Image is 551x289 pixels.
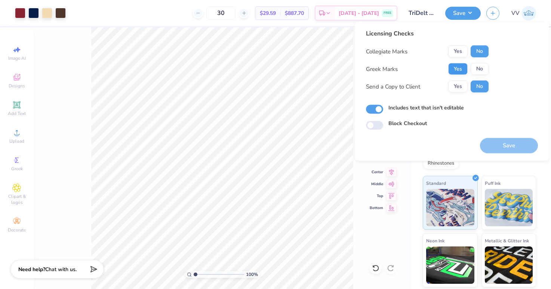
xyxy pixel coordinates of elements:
span: Image AI [8,55,26,61]
img: Metallic & Glitter Ink [485,246,533,284]
span: Metallic & Glitter Ink [485,237,529,245]
div: Collegiate Marks [366,47,407,56]
span: Standard [426,179,446,187]
input: – – [206,6,236,20]
span: Designs [9,83,25,89]
span: Clipart & logos [4,193,30,205]
div: Licensing Checks [366,29,489,38]
span: Add Text [8,111,26,116]
a: VV [511,6,536,21]
span: Upload [9,138,24,144]
button: No [471,63,489,75]
img: Puff Ink [485,189,533,226]
span: Decorate [8,227,26,233]
span: [DATE] - [DATE] [339,9,379,17]
div: Greek Marks [366,65,398,73]
img: Standard [426,189,474,226]
span: Center [370,170,383,175]
button: Yes [448,63,468,75]
span: FREE [384,10,391,16]
span: Neon Ink [426,237,444,245]
strong: Need help? [18,266,45,273]
span: $887.70 [285,9,304,17]
div: Send a Copy to Client [366,82,420,91]
button: Save [445,7,481,20]
span: Chat with us. [45,266,77,273]
button: Yes [448,46,468,58]
span: Middle [370,181,383,187]
span: VV [511,9,520,18]
input: Untitled Design [403,6,440,21]
button: No [471,81,489,93]
img: Neon Ink [426,246,474,284]
span: Bottom [370,205,383,211]
button: Yes [448,81,468,93]
label: Block Checkout [388,119,427,127]
label: Includes text that isn't editable [388,104,464,112]
button: No [471,46,489,58]
div: Rhinestones [423,158,459,169]
span: $29.59 [260,9,276,17]
span: Greek [11,166,23,172]
img: Via Villanueva [521,6,536,21]
span: Top [370,193,383,199]
span: 100 % [246,271,258,278]
span: Puff Ink [485,179,501,187]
